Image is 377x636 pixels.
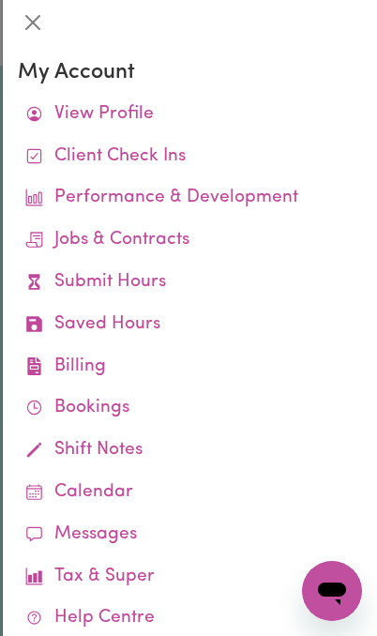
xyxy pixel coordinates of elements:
a: Jobs & Contracts [18,220,362,262]
h3: My Account [18,60,362,86]
a: Shift Notes [18,430,362,472]
a: Messages [18,514,362,556]
a: Performance & Development [18,177,362,220]
a: View Profile [18,94,362,136]
a: Saved Hours [18,304,362,346]
a: Client Check Ins [18,136,362,178]
a: Billing [18,346,362,388]
a: Tax & Super [18,556,362,598]
iframe: Button to launch messaging window [302,561,362,621]
a: Bookings [18,387,362,430]
a: Submit Hours [18,262,362,304]
a: Calendar [18,472,362,514]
